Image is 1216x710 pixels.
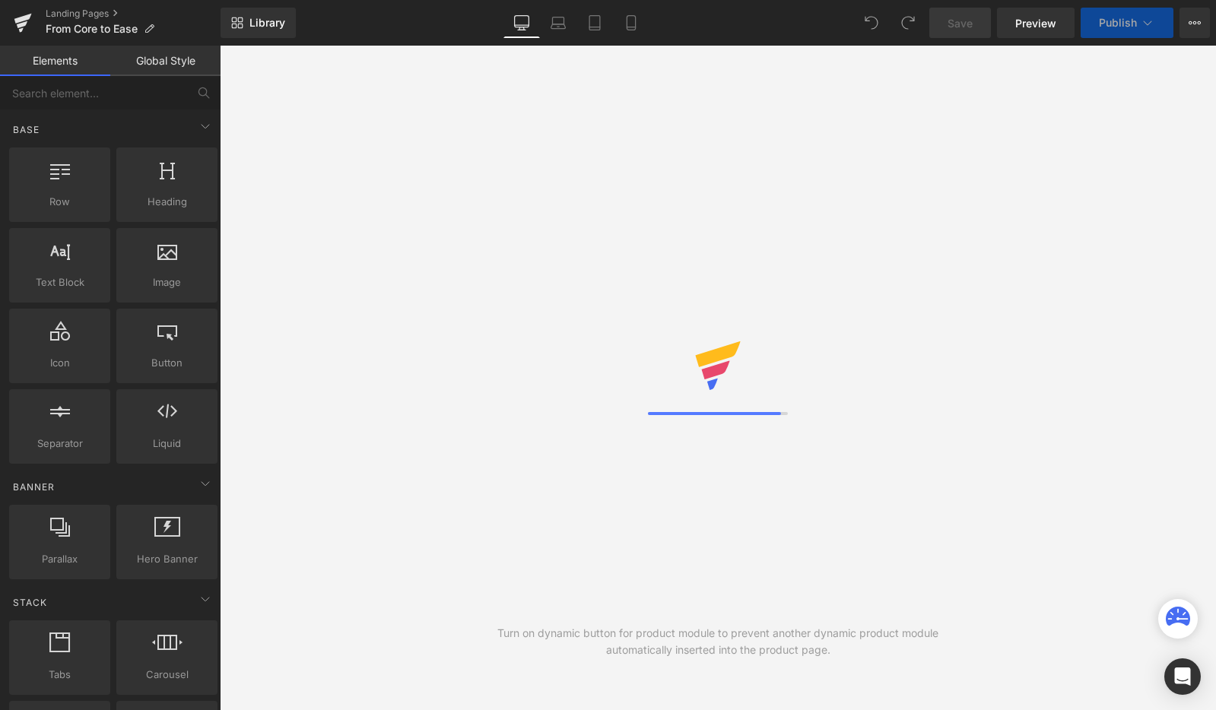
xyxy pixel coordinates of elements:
a: New Library [221,8,296,38]
button: Publish [1081,8,1173,38]
span: Banner [11,480,56,494]
span: Tabs [14,667,106,683]
span: Text Block [14,274,106,290]
span: Heading [121,194,213,210]
button: Undo [856,8,887,38]
a: Mobile [613,8,649,38]
span: Row [14,194,106,210]
span: Carousel [121,667,213,683]
button: Redo [893,8,923,38]
span: Stack [11,595,49,610]
div: Open Intercom Messenger [1164,658,1201,695]
span: Library [249,16,285,30]
a: Preview [997,8,1075,38]
span: Parallax [14,551,106,567]
span: Save [948,15,973,31]
span: Separator [14,436,106,452]
span: Icon [14,355,106,371]
a: Landing Pages [46,8,221,20]
span: Liquid [121,436,213,452]
a: Tablet [576,8,613,38]
span: Image [121,274,213,290]
span: Preview [1015,15,1056,31]
span: Hero Banner [121,551,213,567]
a: Laptop [540,8,576,38]
span: Button [121,355,213,371]
a: Global Style [110,46,221,76]
span: Base [11,122,41,137]
button: More [1179,8,1210,38]
span: Publish [1099,17,1137,29]
div: Turn on dynamic button for product module to prevent another dynamic product module automatically... [469,625,967,658]
span: From Core to Ease [46,23,138,35]
a: Desktop [503,8,540,38]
